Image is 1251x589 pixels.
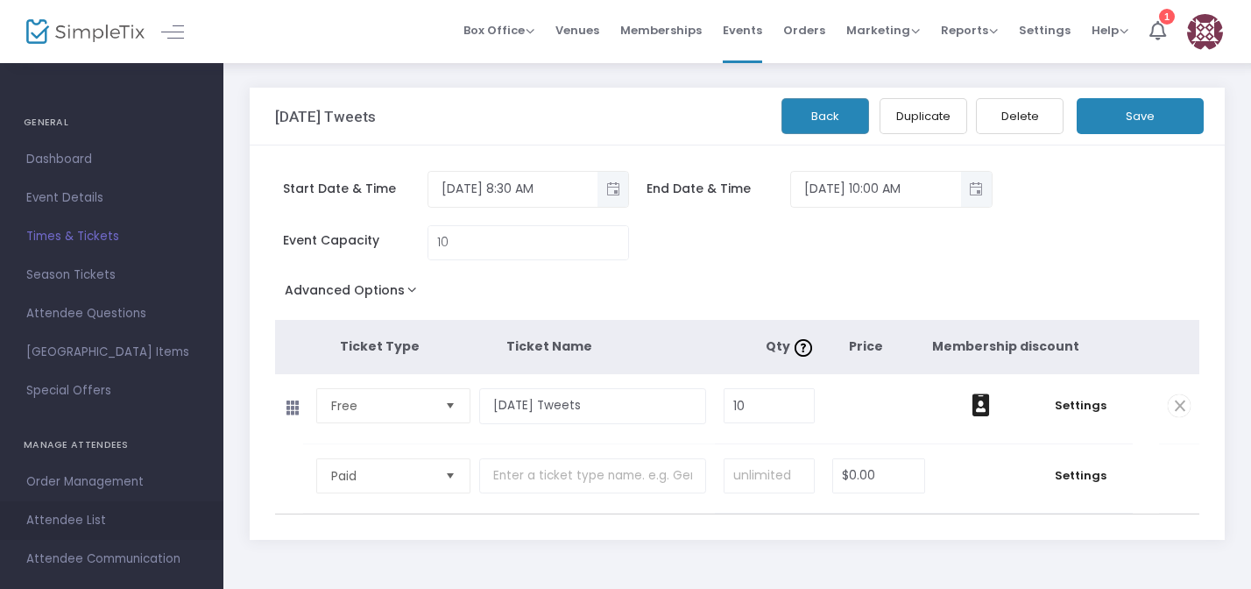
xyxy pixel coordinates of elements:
span: Price [849,337,883,355]
input: Select date & time [428,174,597,203]
span: Paid [331,467,431,485]
span: Orders [783,8,825,53]
span: Event Capacity [283,231,428,250]
span: Settings [1019,8,1071,53]
span: Settings [1036,397,1124,415]
button: Toggle popup [961,172,992,207]
input: Enter a ticket type name. e.g. General Admission [479,458,706,494]
span: Attendee Communication [26,548,197,571]
span: Start Date & Time [283,180,428,198]
span: End Date & Time [647,180,791,198]
span: Attendee List [26,509,197,532]
input: Select date & time [791,174,960,203]
span: Memberships [620,8,702,53]
h4: GENERAL [24,105,200,140]
span: Settings [1036,467,1124,485]
button: Select [438,389,463,422]
span: Box Office [463,22,534,39]
span: Event Details [26,187,197,209]
button: Advanced Options [275,278,434,309]
button: Select [438,459,463,493]
button: Back [781,98,869,134]
span: Dashboard [26,148,197,171]
span: [GEOGRAPHIC_DATA] Items [26,341,197,364]
span: Order Management [26,471,197,493]
div: 1 [1159,9,1175,25]
span: Venues [555,8,599,53]
button: Duplicate [880,98,967,134]
span: Ticket Name [506,337,592,355]
h3: [DATE] Tweets [275,108,376,125]
h4: MANAGE ATTENDEES [24,428,200,463]
span: Season Tickets [26,264,197,287]
span: Attendee Questions [26,302,197,325]
span: Membership discount [932,337,1079,355]
span: Events [723,8,762,53]
span: Help [1092,22,1128,39]
input: unlimited [724,459,815,493]
button: Toggle popup [597,172,628,207]
span: Qty [766,337,816,355]
input: Price [833,459,923,493]
button: Save [1077,98,1204,134]
span: Free [331,397,431,415]
span: Special Offers [26,380,197,402]
button: Delete [976,98,1064,134]
span: Times & Tickets [26,225,197,248]
img: question-mark [795,339,812,357]
span: Ticket Type [340,337,420,355]
input: Enter a ticket type name. e.g. General Admission [479,388,706,424]
span: Marketing [846,22,920,39]
span: Reports [941,22,998,39]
